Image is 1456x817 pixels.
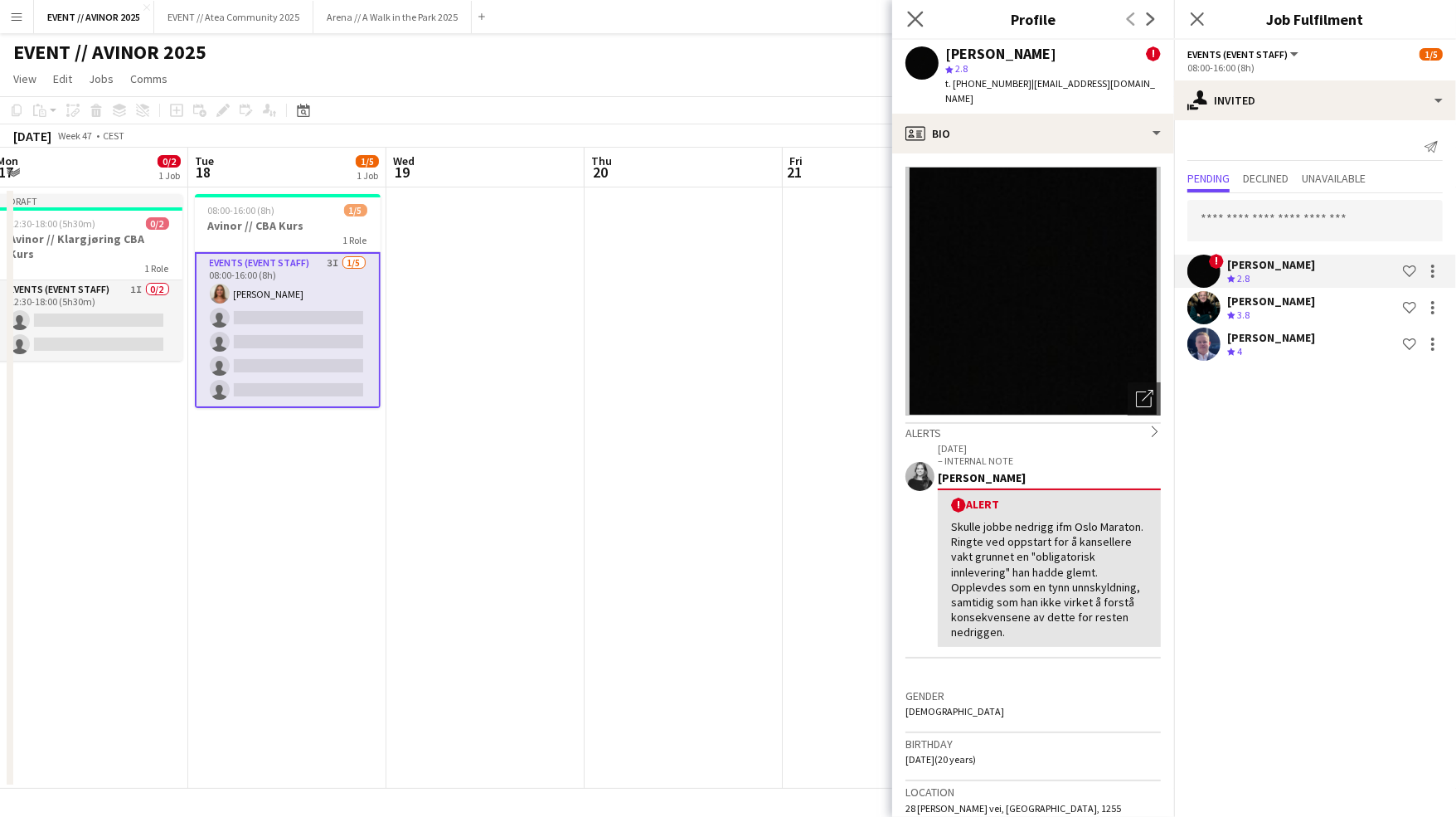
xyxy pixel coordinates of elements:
h3: Job Fulfilment [1174,8,1456,30]
span: Jobs [89,71,114,86]
span: 19 [391,163,415,182]
span: View [13,71,36,86]
div: Alerts [905,422,1161,440]
span: Unavailable [1302,173,1366,184]
h3: Gender [905,688,1161,703]
div: Bio [892,114,1174,153]
div: 1 Job [357,169,378,182]
span: 2.8 [1237,272,1250,284]
span: ! [1146,46,1161,61]
h3: Avinor // CBA Kurs [195,218,381,233]
div: Skulle jobbe nedrigg ifm Oslo Maraton. Ringte ved oppstart for å kansellere vakt grunnet en "obli... [951,519,1148,640]
span: 12:30-18:00 (5h30m) [10,217,96,230]
img: Crew avatar or photo [905,167,1161,416]
span: 28 [PERSON_NAME] vei, [GEOGRAPHIC_DATA], 1255 [905,802,1121,815]
span: ! [951,498,966,513]
span: 1 Role [145,262,169,275]
h3: Profile [892,8,1174,30]
span: Fri [789,153,803,168]
span: [DEMOGRAPHIC_DATA] [905,705,1004,717]
a: View [7,68,43,90]
a: Comms [124,68,174,90]
span: 0/2 [158,155,181,168]
h3: Birthday [905,737,1161,751]
div: [PERSON_NAME] [1227,294,1315,309]
span: 2.8 [955,62,968,75]
h3: Location [905,785,1161,800]
app-job-card: 08:00-16:00 (8h)1/5Avinor // CBA Kurs1 RoleEvents (Event Staff)3I1/508:00-16:00 (8h)[PERSON_NAME] [195,194,381,408]
span: 0/2 [146,217,169,230]
span: 1/5 [1420,48,1443,61]
span: 08:00-16:00 (8h) [208,204,275,216]
a: Jobs [82,68,120,90]
div: 1 Job [158,169,180,182]
div: [PERSON_NAME] [1227,257,1315,272]
span: Tue [195,153,214,168]
span: [DATE] (20 years) [905,753,976,766]
span: Week 47 [55,129,96,142]
span: ! [1209,254,1224,269]
span: 1/5 [344,204,367,216]
span: 1/5 [356,155,379,168]
div: Open photos pop-in [1128,382,1161,416]
span: Comms [130,71,167,86]
p: – INTERNAL NOTE [938,455,1161,467]
span: Thu [591,153,612,168]
span: 1 Role [343,234,367,246]
div: [PERSON_NAME] [1227,330,1315,345]
a: Edit [46,68,79,90]
span: Wed [393,153,415,168]
span: 21 [787,163,803,182]
div: 08:00-16:00 (8h) [1187,61,1443,74]
button: Events (Event Staff) [1187,48,1301,61]
span: 18 [192,163,214,182]
span: Declined [1243,173,1289,184]
button: EVENT // AVINOR 2025 [34,1,154,33]
span: 20 [589,163,612,182]
span: 3.8 [1237,309,1250,321]
h1: EVENT // AVINOR 2025 [13,40,206,65]
span: Edit [53,71,72,86]
div: Invited [1174,80,1456,120]
button: EVENT // Atea Community 2025 [154,1,313,33]
span: 4 [1237,345,1242,357]
div: [PERSON_NAME] [938,470,1161,485]
div: [PERSON_NAME] [945,46,1056,61]
div: CEST [103,129,124,142]
p: [DATE] [938,442,1161,455]
span: t. [PHONE_NUMBER] [945,77,1031,90]
app-card-role: Events (Event Staff)3I1/508:00-16:00 (8h)[PERSON_NAME] [195,252,381,408]
button: Arena // A Walk in the Park 2025 [313,1,472,33]
span: Events (Event Staff) [1187,48,1288,61]
div: [DATE] [13,128,51,144]
div: Alert [951,497,1148,513]
span: Pending [1187,173,1230,184]
span: | [EMAIL_ADDRESS][DOMAIN_NAME] [945,77,1155,105]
